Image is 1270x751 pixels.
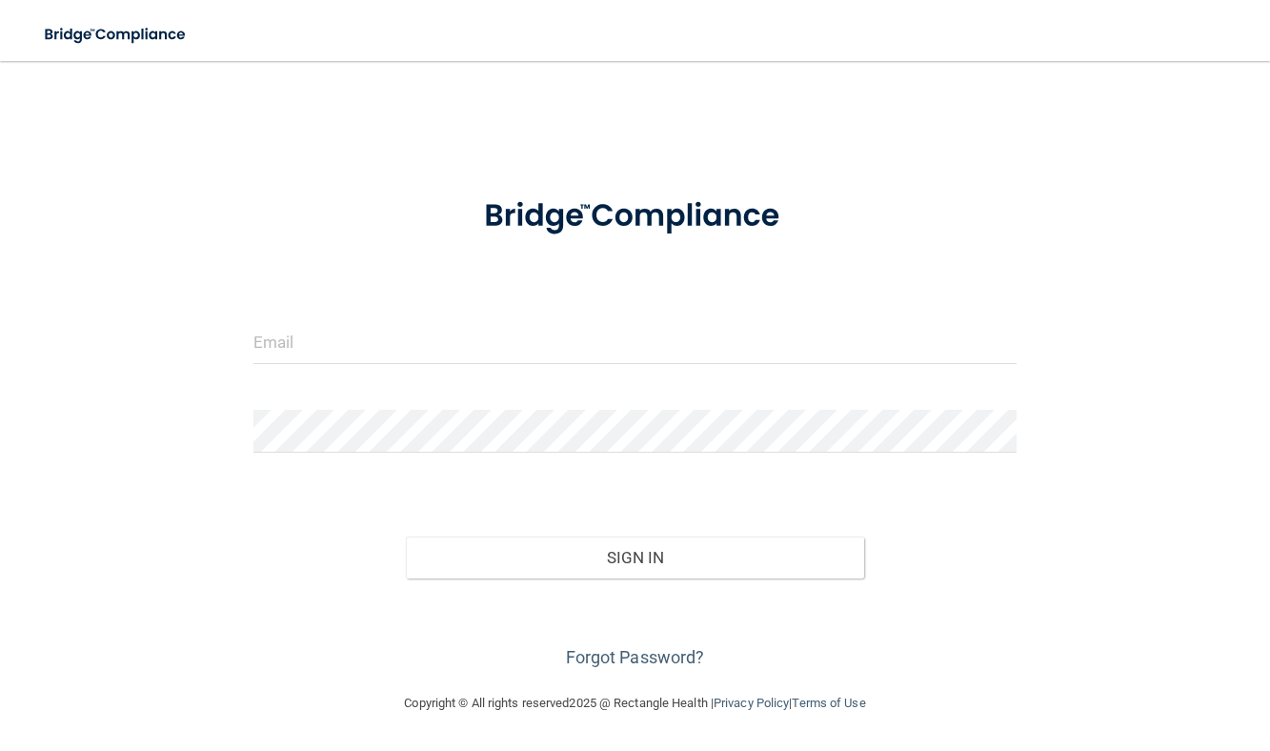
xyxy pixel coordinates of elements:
button: Sign In [406,537,864,578]
input: Email [253,321,1018,364]
a: Forgot Password? [566,647,705,667]
a: Privacy Policy [714,696,789,710]
div: Copyright © All rights reserved 2025 @ Rectangle Health | | [288,673,983,734]
img: bridge_compliance_login_screen.278c3ca4.svg [452,175,819,257]
img: bridge_compliance_login_screen.278c3ca4.svg [29,15,204,54]
a: Terms of Use [792,696,865,710]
